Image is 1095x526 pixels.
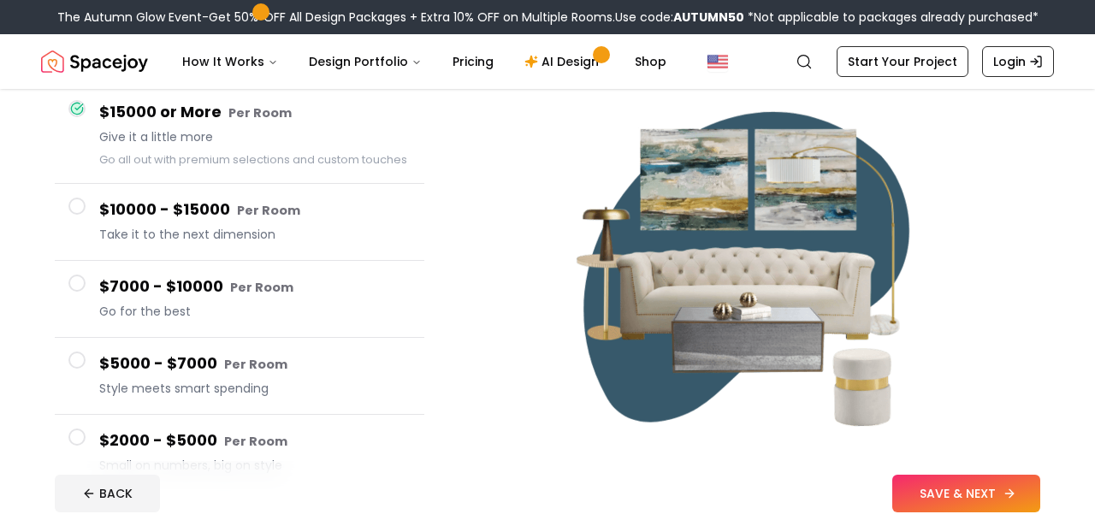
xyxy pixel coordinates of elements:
[57,9,1039,26] div: The Autumn Glow Event-Get 50% OFF All Design Packages + Extra 10% OFF on Multiple Rooms.
[982,46,1054,77] a: Login
[237,202,300,219] small: Per Room
[230,279,293,296] small: Per Room
[224,356,287,373] small: Per Room
[55,86,424,184] button: $15000 or More Per RoomGive it a little moreGo all out with premium selections and custom touches
[169,44,292,79] button: How It Works
[295,44,435,79] button: Design Portfolio
[55,338,424,415] button: $5000 - $7000 Per RoomStyle meets smart spending
[744,9,1039,26] span: *Not applicable to packages already purchased*
[673,9,744,26] b: AUTUMN50
[99,303,411,320] span: Go for the best
[99,275,411,299] h4: $7000 - $10000
[41,44,148,79] a: Spacejoy
[99,152,407,167] small: Go all out with premium selections and custom touches
[99,198,411,222] h4: $10000 - $15000
[99,128,411,145] span: Give it a little more
[439,44,507,79] a: Pricing
[224,433,287,450] small: Per Room
[837,46,968,77] a: Start Your Project
[55,261,424,338] button: $7000 - $10000 Per RoomGo for the best
[621,44,680,79] a: Shop
[41,34,1054,89] nav: Global
[228,104,292,121] small: Per Room
[169,44,680,79] nav: Main
[99,380,411,397] span: Style meets smart spending
[55,475,160,512] button: BACK
[41,44,148,79] img: Spacejoy Logo
[55,415,424,491] button: $2000 - $5000 Per RoomSmall on numbers, big on style
[892,475,1040,512] button: SAVE & NEXT
[99,457,411,474] span: Small on numbers, big on style
[55,184,424,261] button: $10000 - $15000 Per RoomTake it to the next dimension
[707,51,728,72] img: United States
[99,226,411,243] span: Take it to the next dimension
[99,428,411,453] h4: $2000 - $5000
[99,352,411,376] h4: $5000 - $7000
[511,44,618,79] a: AI Design
[99,100,411,125] h4: $15000 or More
[615,9,744,26] span: Use code:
